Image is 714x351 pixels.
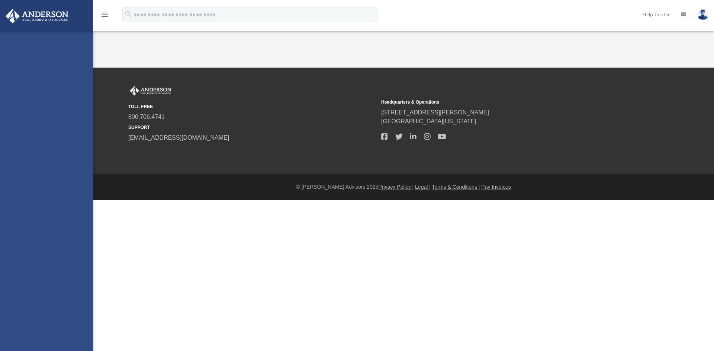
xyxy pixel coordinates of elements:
small: Headquarters & Operations [381,99,629,105]
a: Terms & Conditions | [432,184,480,190]
img: Anderson Advisors Platinum Portal [128,86,173,96]
a: Legal | [415,184,431,190]
small: TOLL FREE [128,103,376,110]
img: User Pic [697,9,708,20]
a: [STREET_ADDRESS][PERSON_NAME] [381,109,489,116]
i: search [124,10,132,18]
a: menu [100,14,109,19]
small: SUPPORT [128,124,376,131]
a: Pay Invoices [481,184,511,190]
img: Anderson Advisors Platinum Portal [3,9,71,23]
a: [GEOGRAPHIC_DATA][US_STATE] [381,118,476,124]
a: [EMAIL_ADDRESS][DOMAIN_NAME] [128,134,229,141]
a: 800.706.4741 [128,114,165,120]
div: © [PERSON_NAME] Advisors 2025 [93,183,714,191]
a: Privacy Policy | [379,184,414,190]
i: menu [100,10,109,19]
